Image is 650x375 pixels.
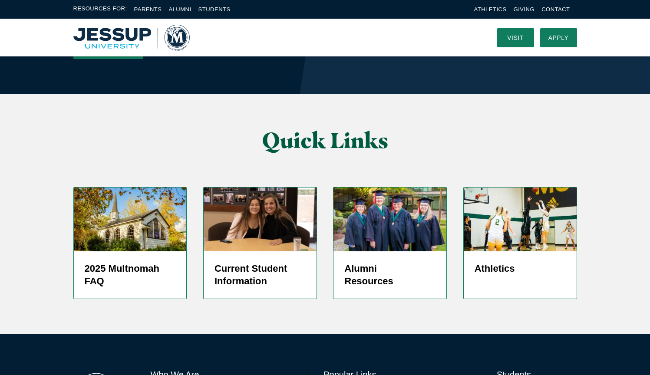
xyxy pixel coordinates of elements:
a: screenshot-2024-05-27-at-1.37.12-pm Current Student Information [203,187,317,299]
a: Athletics [474,6,507,13]
h5: 2025 Multnomah FAQ [85,262,176,288]
a: Women's Basketball player shooting jump shot Athletics [463,187,577,299]
h5: Current Student Information [214,262,306,288]
a: Visit [497,28,534,47]
a: Apply [540,28,577,47]
h5: Alumni Resources [344,262,436,288]
h2: Quick Links [160,128,490,152]
a: Contact [541,6,570,13]
a: Giving [514,6,535,13]
a: Students [198,6,231,13]
img: WBBALL_WEB [464,187,577,251]
img: Multnomah University Logo [73,25,190,51]
a: 50 Year Alumni 2019 Alumni Resources [333,187,447,299]
h5: Athletics [475,262,566,275]
a: Prayer Chapel in Fall 2025 Multnomah FAQ [73,187,187,299]
a: Parents [134,6,162,13]
img: screenshot-2024-05-27-at-1.37.12-pm [204,187,317,251]
img: 50 Year Alumni 2019 [333,187,446,251]
img: Prayer Chapel in Fall [74,187,187,251]
a: Home [73,25,190,51]
a: Alumni [168,6,191,13]
span: Resources For: [73,4,127,14]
